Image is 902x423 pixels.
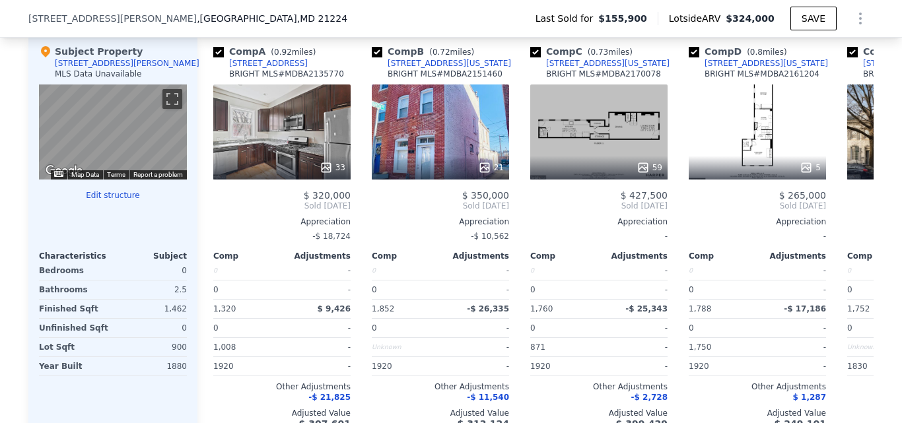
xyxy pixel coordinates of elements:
[689,381,826,392] div: Other Adjustments
[116,300,187,318] div: 1,462
[637,161,662,174] div: 59
[433,48,450,57] span: 0.72
[320,161,345,174] div: 33
[39,280,110,299] div: Bathrooms
[308,393,351,402] span: -$ 21,825
[297,13,347,24] span: , MD 21224
[689,58,828,69] a: [STREET_ADDRESS][US_STATE]
[705,58,828,69] div: [STREET_ADDRESS][US_STATE]
[705,69,819,79] div: BRIGHT MLS # MDBA2161204
[602,261,668,280] div: -
[213,251,282,261] div: Comp
[689,261,755,280] div: 0
[424,48,479,57] span: ( miles)
[760,357,826,375] div: -
[28,12,197,25] span: [STREET_ADDRESS][PERSON_NAME]
[530,251,599,261] div: Comp
[689,227,826,245] div: -
[213,408,351,418] div: Adjusted Value
[39,261,110,280] div: Bedrooms
[530,261,596,280] div: 0
[55,69,142,79] div: MLS Data Unavailable
[530,357,596,375] div: 1920
[312,232,351,241] span: -$ 18,724
[54,171,63,177] button: Keyboard shortcuts
[39,338,110,356] div: Lot Sqft
[462,190,509,201] span: $ 350,000
[229,69,344,79] div: BRIGHT MLS # MDBA2135770
[793,393,826,402] span: $ 1,287
[116,280,187,299] div: 2.5
[372,357,438,375] div: 1920
[39,45,143,58] div: Subject Property
[55,58,199,69] div: [STREET_ADDRESS][PERSON_NAME]
[213,261,279,280] div: 0
[847,5,874,32] button: Show Options
[265,48,321,57] span: ( miles)
[760,319,826,337] div: -
[443,319,509,337] div: -
[372,261,438,280] div: 0
[598,12,647,25] span: $155,900
[689,357,755,375] div: 1920
[760,338,826,356] div: -
[285,319,351,337] div: -
[530,45,638,58] div: Comp C
[372,201,509,211] span: Sold [DATE]
[546,69,661,79] div: BRIGHT MLS # MDBA2170078
[42,162,86,179] a: Open this area in Google Maps (opens a new window)
[372,216,509,227] div: Appreciation
[229,58,308,69] div: [STREET_ADDRESS]
[39,251,113,261] div: Characteristics
[285,261,351,280] div: -
[113,251,187,261] div: Subject
[39,190,187,201] button: Edit structure
[318,304,351,313] span: $ 9,426
[213,323,219,333] span: 0
[372,280,438,299] div: 0
[116,319,187,337] div: 0
[530,201,668,211] span: Sold [DATE]
[39,300,110,318] div: Finished Sqft
[625,304,668,313] span: -$ 25,343
[790,7,837,30] button: SAVE
[602,357,668,375] div: -
[213,304,236,313] span: 1,320
[689,216,826,227] div: Appreciation
[602,280,668,299] div: -
[372,381,509,392] div: Other Adjustments
[42,162,86,179] img: Google
[285,280,351,299] div: -
[443,357,509,375] div: -
[742,48,792,57] span: ( miles)
[689,280,755,299] div: 0
[372,304,394,313] span: 1,852
[71,170,99,179] button: Map Data
[471,232,509,241] span: -$ 10,562
[779,190,826,201] span: $ 265,000
[213,201,351,211] span: Sold [DATE]
[599,251,668,261] div: Adjustments
[689,201,826,211] span: Sold [DATE]
[784,304,826,313] span: -$ 17,186
[285,338,351,356] div: -
[689,304,711,313] span: 1,788
[443,338,509,356] div: -
[530,227,668,245] div: -
[530,342,545,352] span: 871
[304,190,351,201] span: $ 320,000
[443,280,509,299] div: -
[689,323,694,333] span: 0
[582,48,638,57] span: ( miles)
[530,408,668,418] div: Adjusted Value
[372,58,511,69] a: [STREET_ADDRESS][US_STATE]
[750,48,763,57] span: 0.8
[372,251,440,261] div: Comp
[689,408,826,418] div: Adjusted Value
[669,12,726,25] span: Lotside ARV
[530,304,553,313] span: 1,760
[443,261,509,280] div: -
[631,393,668,402] span: -$ 2,728
[590,48,608,57] span: 0.73
[467,304,509,313] span: -$ 26,335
